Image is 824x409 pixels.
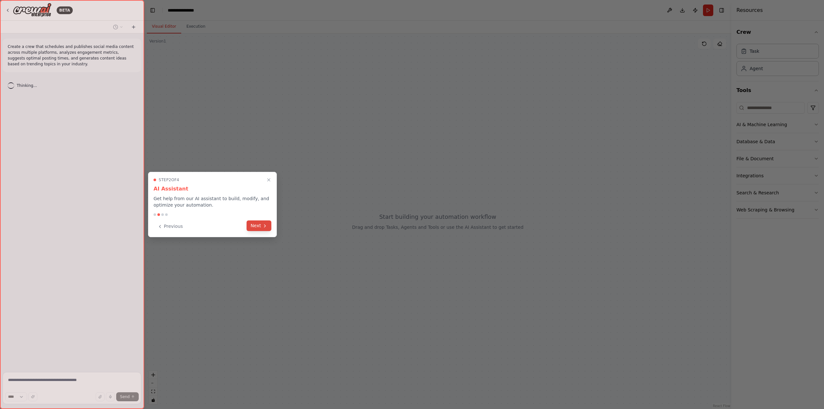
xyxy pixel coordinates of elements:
[265,176,273,184] button: Close walkthrough
[154,221,187,232] button: Previous
[247,220,271,231] button: Next
[148,6,157,15] button: Hide left sidebar
[154,185,271,193] h3: AI Assistant
[154,195,271,208] p: Get help from our AI assistant to build, modify, and optimize your automation.
[159,177,179,182] span: Step 2 of 4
